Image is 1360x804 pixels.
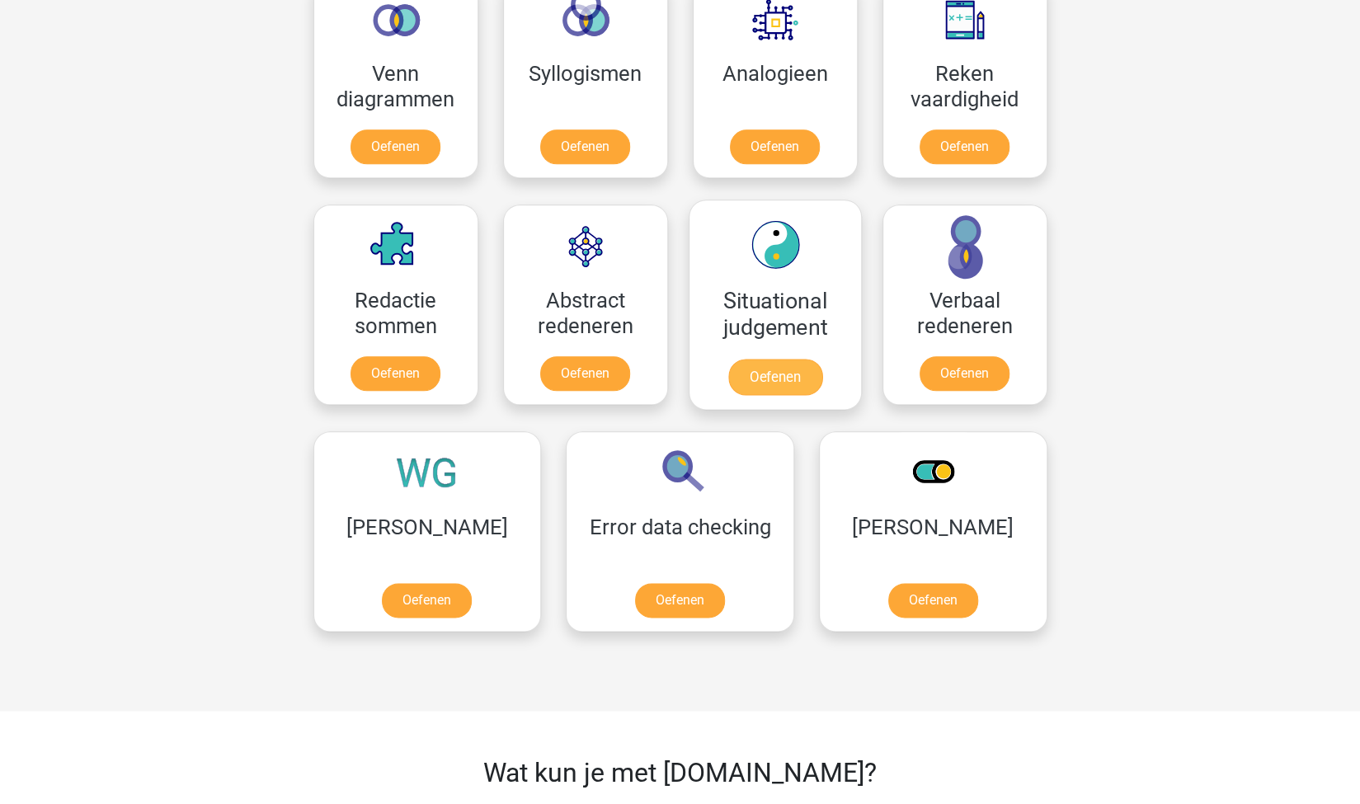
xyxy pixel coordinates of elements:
[351,356,440,391] a: Oefenen
[730,129,820,164] a: Oefenen
[920,129,1009,164] a: Oefenen
[540,356,630,391] a: Oefenen
[382,583,472,618] a: Oefenen
[635,583,725,618] a: Oefenen
[540,129,630,164] a: Oefenen
[920,356,1009,391] a: Oefenen
[727,359,821,395] a: Oefenen
[351,129,440,164] a: Oefenen
[363,757,998,788] h2: Wat kun je met [DOMAIN_NAME]?
[888,583,978,618] a: Oefenen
